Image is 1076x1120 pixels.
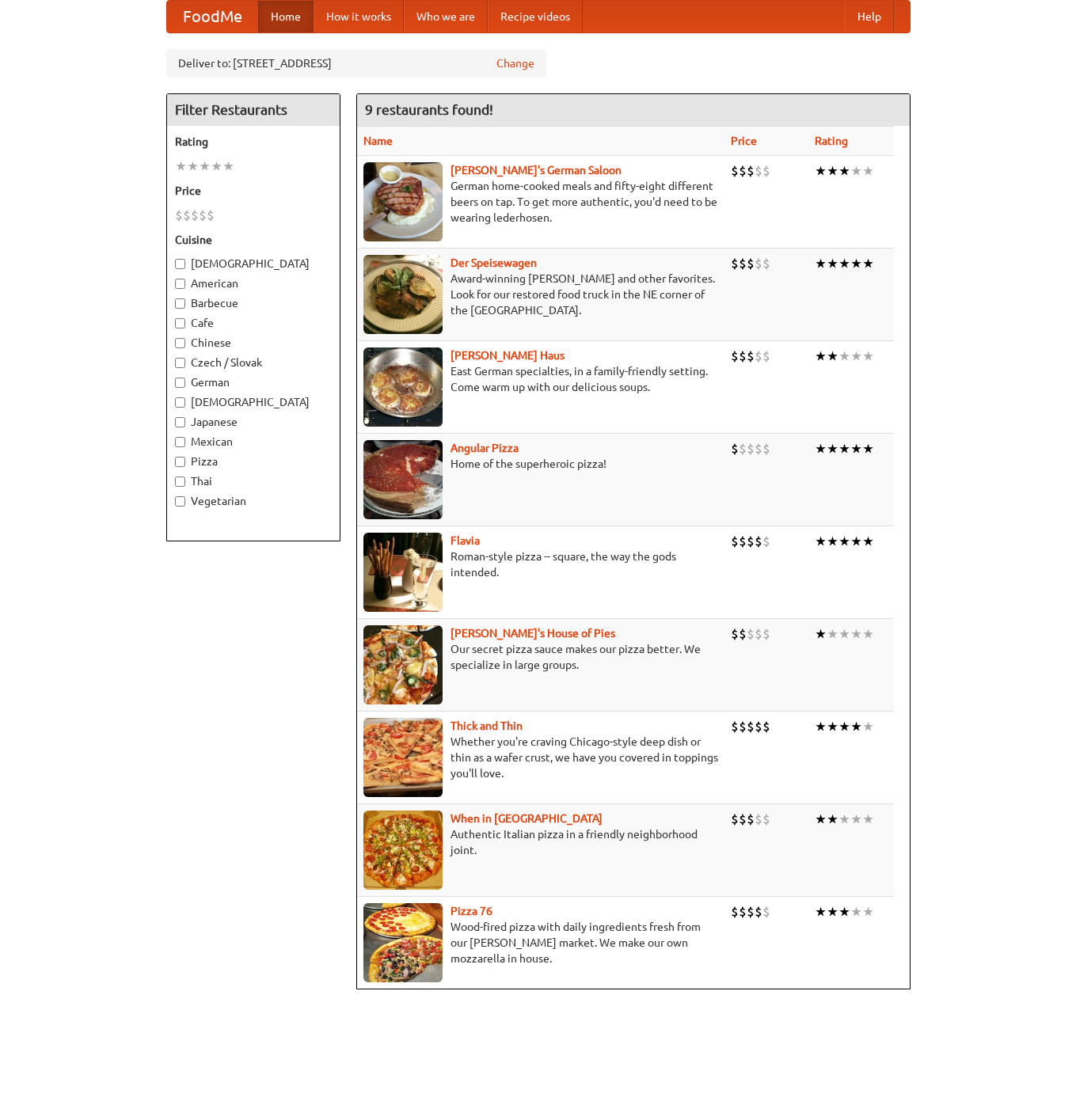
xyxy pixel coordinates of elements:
li: ★ [838,347,850,365]
h5: Cuisine [175,232,332,248]
li: ★ [838,718,850,735]
li: $ [755,347,762,365]
li: $ [207,207,215,224]
li: $ [731,347,739,365]
a: [PERSON_NAME] Haus [451,349,565,362]
div: Deliver to: [STREET_ADDRESS] [166,49,546,78]
p: German home-cooked meals and fifty-eight different beers on tap. To get more authentic, you'd nee... [363,178,718,226]
a: Change [496,55,534,71]
li: $ [755,440,762,457]
li: $ [747,255,755,272]
p: Award-winning [PERSON_NAME] and other favorites. Look for our restored food truck in the NE corne... [363,271,718,318]
li: ★ [862,255,874,272]
li: $ [755,255,762,272]
img: angular.jpg [363,440,443,519]
li: ★ [175,158,187,175]
input: Japanese [175,417,185,427]
p: Roman-style pizza -- square, the way the gods intended. [363,549,718,580]
a: Who we are [404,1,488,32]
li: ★ [827,718,838,735]
img: pizza76.jpg [363,903,443,982]
li: $ [762,440,770,457]
a: How it works [314,1,404,32]
li: $ [755,811,762,828]
label: [DEMOGRAPHIC_DATA] [175,256,332,271]
li: $ [731,718,739,735]
li: $ [739,255,747,272]
input: Pizza [175,457,185,467]
h4: Filter Restaurants [167,94,340,126]
input: Czech / Slovak [175,358,185,368]
li: ★ [838,440,850,457]
li: ★ [850,255,862,272]
label: American [175,275,332,291]
li: $ [747,903,755,921]
li: $ [739,903,747,921]
h5: Price [175,183,332,199]
li: $ [747,347,755,365]
li: ★ [862,162,874,180]
input: [DEMOGRAPHIC_DATA] [175,397,185,408]
li: ★ [827,625,838,643]
input: Barbecue [175,298,185,309]
input: Thai [175,476,185,487]
li: ★ [815,440,827,457]
li: $ [731,255,739,272]
li: ★ [838,255,850,272]
label: Mexican [175,434,332,450]
li: $ [191,207,199,224]
input: Vegetarian [175,496,185,507]
li: $ [739,625,747,643]
a: Thick and Thin [451,719,523,732]
a: FoodMe [167,1,258,32]
li: ★ [815,811,827,828]
a: Name [363,135,393,147]
input: Chinese [175,338,185,348]
li: $ [739,533,747,550]
li: ★ [838,903,850,921]
li: $ [762,903,770,921]
li: ★ [815,533,827,550]
img: thick.jpg [363,718,443,797]
input: German [175,378,185,388]
li: $ [739,347,747,365]
p: Wood-fired pizza with daily ingredients fresh from our [PERSON_NAME] market. We make our own mozz... [363,919,718,966]
b: Flavia [451,534,480,547]
a: [PERSON_NAME]'s House of Pies [451,627,615,640]
li: ★ [187,158,199,175]
li: ★ [862,718,874,735]
li: ★ [862,440,874,457]
img: luigis.jpg [363,625,443,704]
li: ★ [850,162,862,180]
li: $ [739,718,747,735]
img: wheninrome.jpg [363,811,443,890]
li: ★ [827,903,838,921]
li: ★ [850,718,862,735]
a: [PERSON_NAME]'s German Saloon [451,164,622,177]
li: $ [762,347,770,365]
li: ★ [862,625,874,643]
p: Whether you're craving Chicago-style deep dish or thin as a wafer crust, we have you covered in t... [363,734,718,781]
label: Japanese [175,414,332,430]
label: Chinese [175,335,332,351]
li: $ [762,718,770,735]
li: ★ [862,903,874,921]
label: German [175,374,332,390]
li: $ [183,207,191,224]
label: Thai [175,473,332,489]
p: Our secret pizza sauce makes our pizza better. We specialize in large groups. [363,641,718,673]
b: When in [GEOGRAPHIC_DATA] [451,812,603,825]
label: Cafe [175,315,332,331]
input: Mexican [175,437,185,447]
p: East German specialties, in a family-friendly setting. Come warm up with our delicious soups. [363,363,718,395]
li: $ [755,162,762,180]
li: $ [747,533,755,550]
p: Home of the superheroic pizza! [363,456,718,472]
li: ★ [838,162,850,180]
a: Recipe videos [488,1,583,32]
li: ★ [850,440,862,457]
label: Czech / Slovak [175,355,332,370]
li: ★ [199,158,211,175]
li: ★ [838,533,850,550]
